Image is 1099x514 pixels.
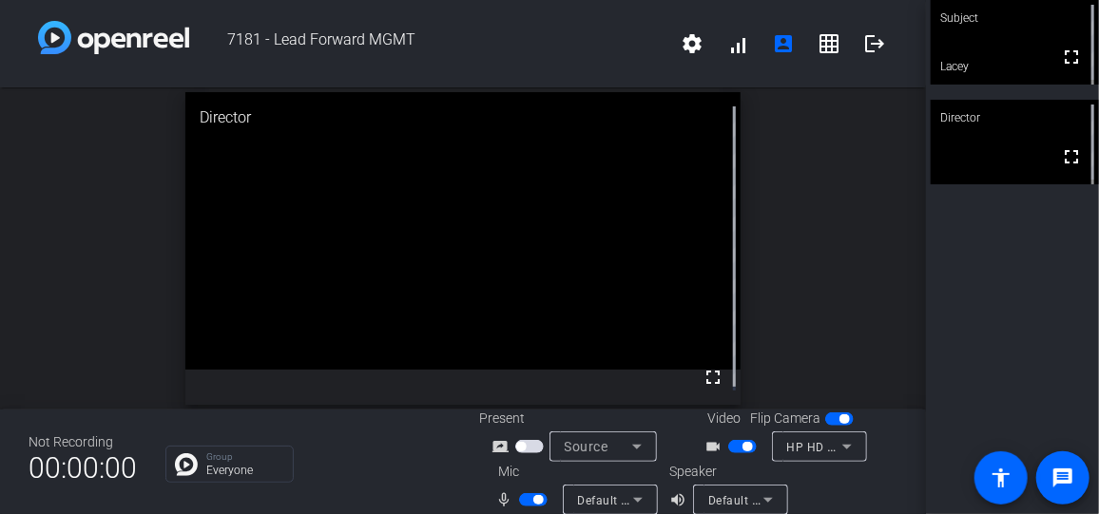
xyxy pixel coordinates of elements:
[750,409,820,428] span: Flip Camera
[707,409,741,428] span: Video
[206,465,283,476] p: Everyone
[578,492,1050,507] span: Default - Microphone Array (Intel® Smart Sound Technology for Digital Microphones)
[1060,46,1083,68] mat-icon: fullscreen
[565,439,608,454] span: Source
[175,453,198,476] img: Chat Icon
[1051,466,1074,489] mat-icon: message
[206,452,283,462] p: Group
[702,366,724,389] mat-icon: fullscreen
[38,21,189,54] img: white-gradient.svg
[715,21,761,67] button: signal_cellular_alt
[496,488,519,511] mat-icon: mic_none
[863,32,886,55] mat-icon: logout
[787,439,943,454] span: HP HD Camera (30c9:0010)
[1060,145,1083,168] mat-icon: fullscreen
[818,32,840,55] mat-icon: grid_on
[189,21,669,67] span: 7181 - Lead Forward MGMT
[772,32,795,55] mat-icon: account_box
[681,32,704,55] mat-icon: settings
[708,492,914,507] span: Default - Speakers (Realtek(R) Audio)
[669,488,692,511] mat-icon: volume_up
[669,462,783,482] div: Speaker
[990,466,1012,489] mat-icon: accessibility
[479,409,669,428] div: Present
[479,462,669,482] div: Mic
[705,435,728,458] mat-icon: videocam_outline
[29,445,137,491] span: 00:00:00
[29,432,137,452] div: Not Recording
[185,92,741,143] div: Director
[492,435,515,458] mat-icon: screen_share_outline
[931,100,1099,136] div: Director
